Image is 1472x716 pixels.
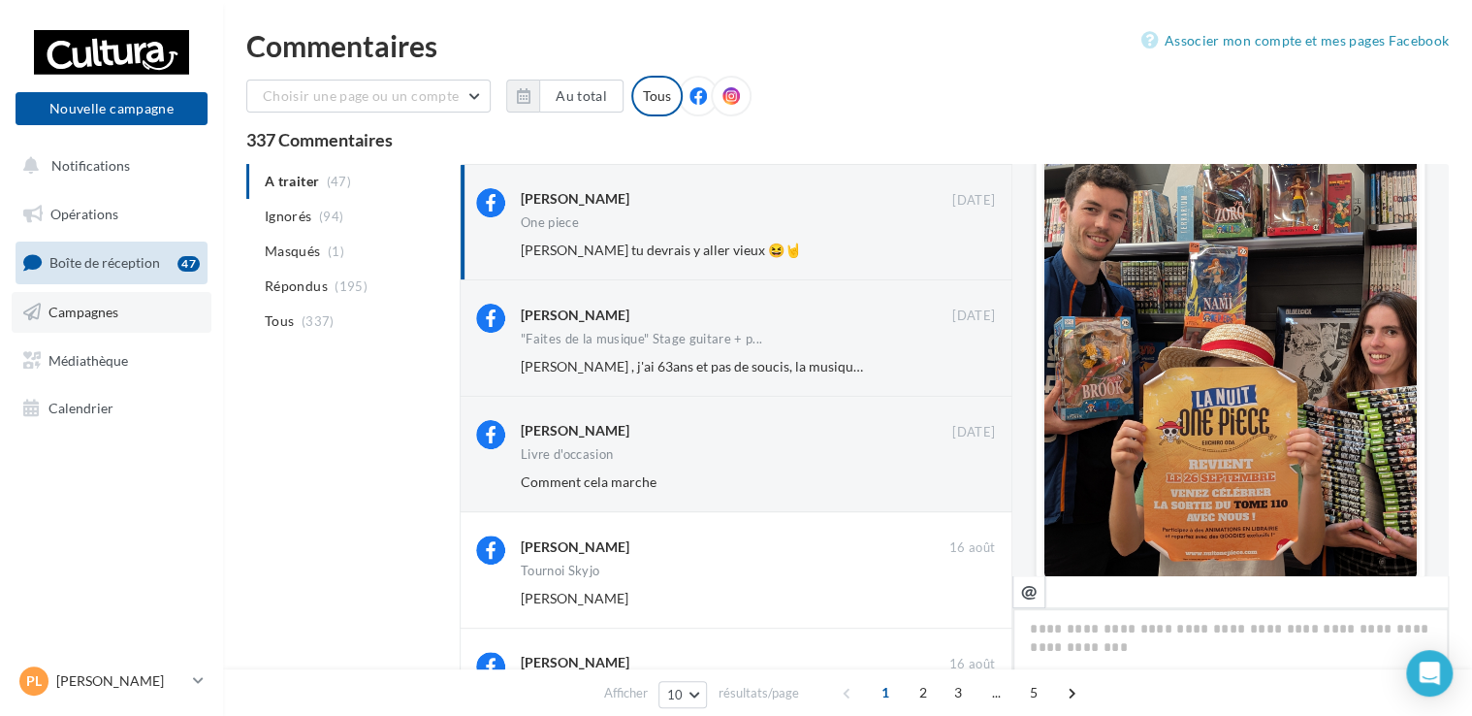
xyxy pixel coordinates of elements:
[265,277,328,296] span: Répondus
[521,448,613,461] div: Livre d'occasion
[263,87,459,104] span: Choisir une page ou un compte
[506,80,624,113] button: Au total
[521,565,599,577] div: Tournoi Skyjo
[56,671,185,691] p: [PERSON_NAME]
[718,684,798,702] span: résultats/page
[12,146,204,186] button: Notifications
[1141,29,1449,52] a: Associer mon compte et mes pages Facebook
[952,192,995,210] span: [DATE]
[177,256,200,272] div: 47
[521,242,801,258] span: [PERSON_NAME] tu devrais y aller vieux 😆🤘
[12,341,211,381] a: Médiathèque
[16,92,208,125] button: Nouvelle campagne
[521,358,956,374] span: [PERSON_NAME] , j'ai 63ans et pas de soucis, la musique n'a pas d'âge 😀
[631,76,683,116] div: Tous
[604,684,648,702] span: Afficher
[521,306,629,325] div: [PERSON_NAME]
[12,242,211,283] a: Boîte de réception47
[952,308,995,325] span: [DATE]
[521,216,579,229] div: One piece
[521,333,762,345] span: "Faites de la musique" Stage guitare + p...
[49,254,160,271] span: Boîte de réception
[12,292,211,333] a: Campagnes
[521,590,628,606] span: [PERSON_NAME]
[265,207,311,226] span: Ignorés
[908,677,939,708] span: 2
[319,209,343,224] span: (94)
[48,351,128,368] span: Médiathèque
[521,421,629,440] div: [PERSON_NAME]
[667,687,684,702] span: 10
[539,80,624,113] button: Au total
[246,80,491,113] button: Choisir une page ou un compte
[952,424,995,441] span: [DATE]
[48,304,118,320] span: Campagnes
[1021,582,1038,600] i: @
[949,656,995,673] span: 16 août
[12,388,211,429] a: Calendrier
[521,653,629,672] div: [PERSON_NAME]
[943,677,974,708] span: 3
[949,539,995,557] span: 16 août
[335,278,368,294] span: (195)
[12,194,211,235] a: Opérations
[265,242,320,261] span: Masqués
[870,677,901,708] span: 1
[246,31,1449,60] div: Commentaires
[521,189,629,209] div: [PERSON_NAME]
[48,400,113,416] span: Calendrier
[51,157,130,174] span: Notifications
[980,677,1011,708] span: ...
[658,681,708,708] button: 10
[246,131,1449,148] div: 337 Commentaires
[302,313,335,329] span: (337)
[328,244,344,259] span: (1)
[1406,650,1453,697] div: Open Intercom Messenger
[16,663,208,700] a: PL [PERSON_NAME]
[265,311,294,331] span: Tous
[521,537,629,557] div: [PERSON_NAME]
[1012,575,1045,608] button: @
[521,473,656,490] span: Comment cela marche
[26,671,42,691] span: PL
[50,206,118,222] span: Opérations
[1018,677,1049,708] span: 5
